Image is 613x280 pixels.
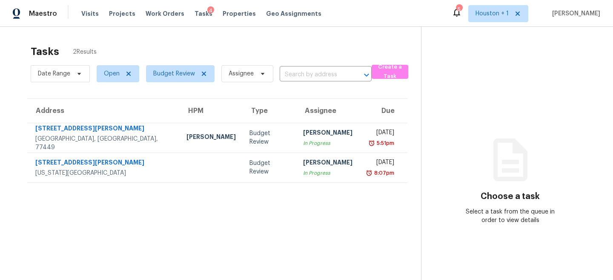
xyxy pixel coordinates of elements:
[372,65,408,79] button: Create a Task
[223,9,256,18] span: Properties
[249,129,289,146] div: Budget Review
[229,69,254,78] span: Assignee
[303,169,352,177] div: In Progress
[366,169,372,177] img: Overdue Alarm Icon
[35,135,173,152] div: [GEOGRAPHIC_DATA], [GEOGRAPHIC_DATA], 77449
[366,128,394,139] div: [DATE]
[180,99,243,123] th: HPM
[303,128,352,139] div: [PERSON_NAME]
[296,99,359,123] th: Assignee
[280,68,348,81] input: Search by address
[35,169,173,177] div: [US_STATE][GEOGRAPHIC_DATA]
[73,48,97,56] span: 2 Results
[186,133,236,143] div: [PERSON_NAME]
[109,9,135,18] span: Projects
[35,158,173,169] div: [STREET_ADDRESS][PERSON_NAME]
[153,69,195,78] span: Budget Review
[549,9,600,18] span: [PERSON_NAME]
[303,139,352,147] div: In Progress
[195,11,212,17] span: Tasks
[249,159,289,176] div: Budget Review
[303,158,352,169] div: [PERSON_NAME]
[375,139,394,147] div: 5:51pm
[456,5,462,14] div: 5
[207,6,214,15] div: 4
[243,99,296,123] th: Type
[146,9,184,18] span: Work Orders
[476,9,509,18] span: Houston + 1
[481,192,540,201] h3: Choose a task
[29,9,57,18] span: Maestro
[104,69,120,78] span: Open
[27,99,180,123] th: Address
[38,69,70,78] span: Date Range
[376,62,404,82] span: Create a Task
[266,9,321,18] span: Geo Assignments
[372,169,394,177] div: 8:07pm
[359,99,407,123] th: Due
[81,9,99,18] span: Visits
[35,124,173,135] div: [STREET_ADDRESS][PERSON_NAME]
[361,69,372,81] button: Open
[31,47,59,56] h2: Tasks
[466,208,555,225] div: Select a task from the queue in order to view details
[368,139,375,147] img: Overdue Alarm Icon
[366,158,394,169] div: [DATE]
